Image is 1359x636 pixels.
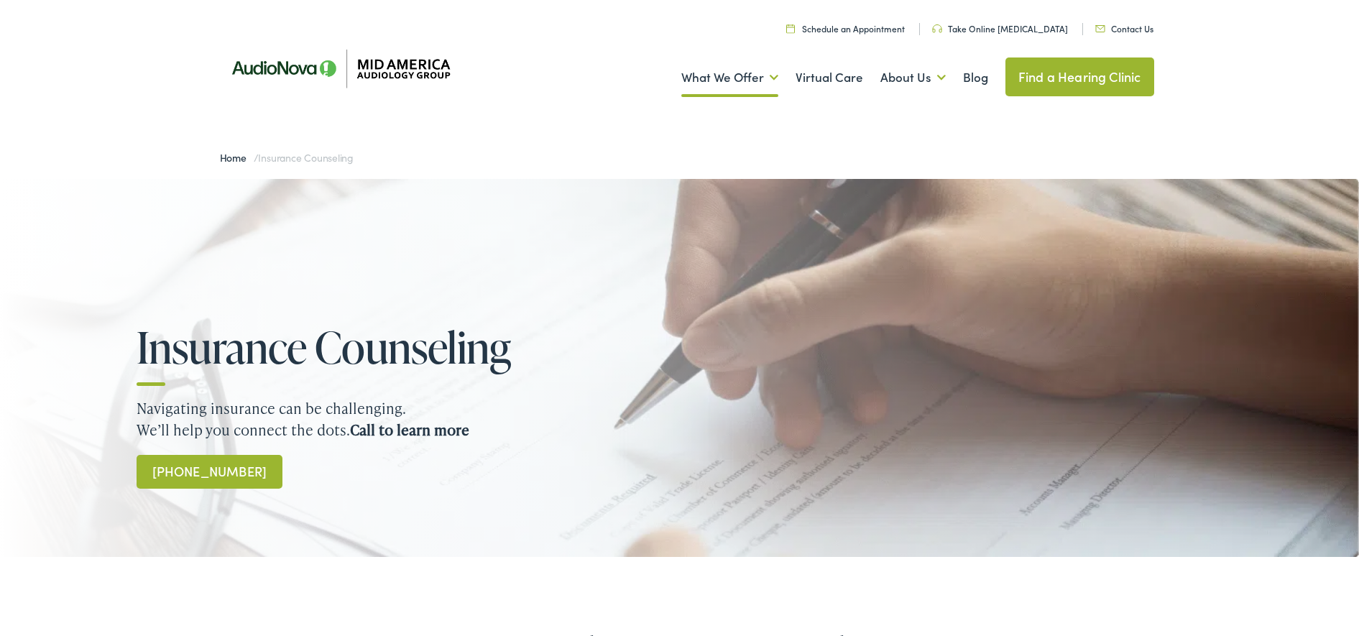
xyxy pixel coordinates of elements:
[350,420,469,440] strong: Call to learn more
[137,323,539,371] h1: Insurance Counseling
[786,24,795,33] img: utility icon
[963,51,988,104] a: Blog
[932,22,1068,34] a: Take Online [MEDICAL_DATA]
[796,51,863,104] a: Virtual Care
[1095,22,1153,34] a: Contact Us
[932,24,942,33] img: utility icon
[137,455,282,489] a: [PHONE_NUMBER]
[137,397,1222,441] p: Navigating insurance can be challenging. We’ll help you connect the dots.
[1095,25,1105,32] img: utility icon
[220,150,354,165] span: /
[258,150,354,165] span: Insurance Counseling
[220,150,254,165] a: Home
[1005,57,1154,96] a: Find a Hearing Clinic
[681,51,778,104] a: What We Offer
[880,51,946,104] a: About Us
[786,22,905,34] a: Schedule an Appointment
